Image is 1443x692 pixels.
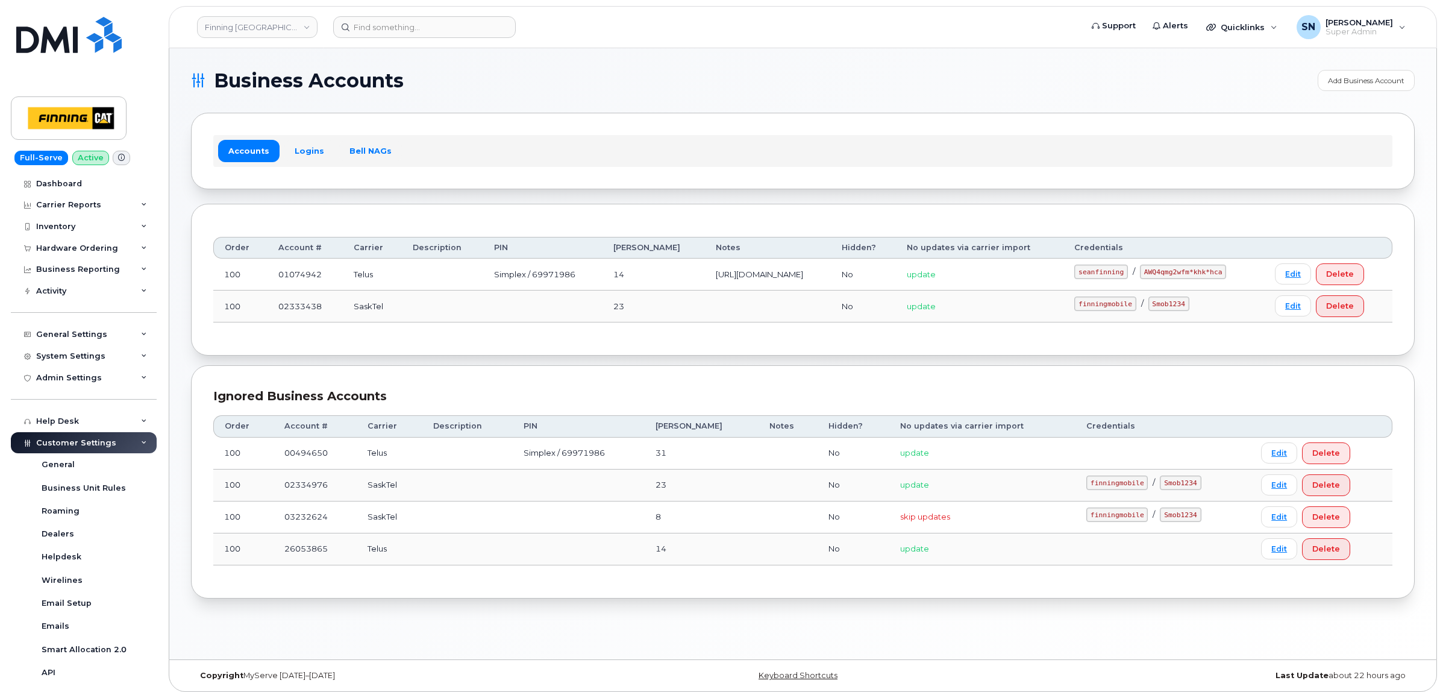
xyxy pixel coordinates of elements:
[1312,447,1340,459] span: Delete
[1302,506,1350,528] button: Delete
[645,502,758,533] td: 8
[1275,295,1311,316] a: Edit
[483,237,603,259] th: PIN
[645,438,758,470] td: 31
[1261,442,1297,464] a: Edit
[343,259,402,291] td: Telus
[213,438,274,470] td: 100
[268,291,343,322] td: 02333438
[1302,474,1350,496] button: Delete
[645,470,758,502] td: 23
[1261,474,1297,495] a: Edit
[1312,511,1340,523] span: Delete
[1153,477,1155,487] span: /
[1141,298,1144,308] span: /
[818,438,889,470] td: No
[422,415,513,437] th: Description
[1074,297,1136,311] code: finningmobile
[1302,538,1350,560] button: Delete
[343,291,402,322] td: SaskTel
[268,237,343,259] th: Account #
[339,140,402,162] a: Bell NAGs
[1326,300,1354,312] span: Delete
[214,72,404,90] span: Business Accounts
[191,671,599,681] div: MyServe [DATE]–[DATE]
[483,259,603,291] td: Simplex / 69971986
[1326,268,1354,280] span: Delete
[900,480,929,489] span: update
[1086,476,1148,490] code: finningmobile
[1063,237,1264,259] th: Credentials
[645,533,758,565] td: 14
[213,259,268,291] td: 100
[1075,415,1250,437] th: Credentials
[818,502,889,533] td: No
[213,470,274,502] td: 100
[213,237,268,259] th: Order
[603,291,705,322] td: 23
[1007,671,1415,681] div: about 22 hours ago
[900,512,950,521] span: skip updates
[1148,297,1189,311] code: Smob1234
[896,237,1064,259] th: No updates via carrier import
[284,140,334,162] a: Logins
[274,470,357,502] td: 02334976
[357,415,422,437] th: Carrier
[603,237,705,259] th: [PERSON_NAME]
[889,415,1075,437] th: No updates via carrier import
[213,291,268,322] td: 100
[900,544,929,553] span: update
[1153,509,1155,519] span: /
[1276,671,1329,680] strong: Last Update
[213,415,274,437] th: Order
[1160,508,1201,522] code: Smob1234
[268,259,343,291] td: 01074942
[645,415,758,437] th: [PERSON_NAME]
[603,259,705,291] td: 14
[1074,265,1128,279] code: seanfinning
[274,533,357,565] td: 26053865
[402,237,483,259] th: Description
[907,301,936,311] span: update
[274,415,357,437] th: Account #
[1312,479,1340,491] span: Delete
[1318,70,1415,91] a: Add Business Account
[200,671,243,680] strong: Copyright
[343,237,402,259] th: Carrier
[1316,263,1364,285] button: Delete
[1140,265,1226,279] code: AWQ4qmg2wfm*khk*hca
[357,470,422,502] td: SaskTel
[818,415,889,437] th: Hidden?
[1261,506,1297,527] a: Edit
[513,438,645,470] td: Simplex / 69971986
[1316,295,1364,317] button: Delete
[1312,543,1340,555] span: Delete
[274,502,357,533] td: 03232624
[213,388,1392,405] div: Ignored Business Accounts
[213,502,274,533] td: 100
[759,415,818,437] th: Notes
[831,237,896,259] th: Hidden?
[759,671,837,680] a: Keyboard Shortcuts
[213,533,274,565] td: 100
[705,259,831,291] td: [URL][DOMAIN_NAME]
[357,438,422,470] td: Telus
[818,533,889,565] td: No
[900,448,929,458] span: update
[831,259,896,291] td: No
[1086,508,1148,522] code: finningmobile
[831,291,896,322] td: No
[218,140,280,162] a: Accounts
[357,533,422,565] td: Telus
[818,470,889,502] td: No
[274,438,357,470] td: 00494650
[1275,263,1311,285] a: Edit
[1261,538,1297,559] a: Edit
[1133,266,1135,276] span: /
[705,237,831,259] th: Notes
[1302,442,1350,464] button: Delete
[513,415,645,437] th: PIN
[1160,476,1201,490] code: Smob1234
[907,269,936,279] span: update
[357,502,422,533] td: SaskTel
